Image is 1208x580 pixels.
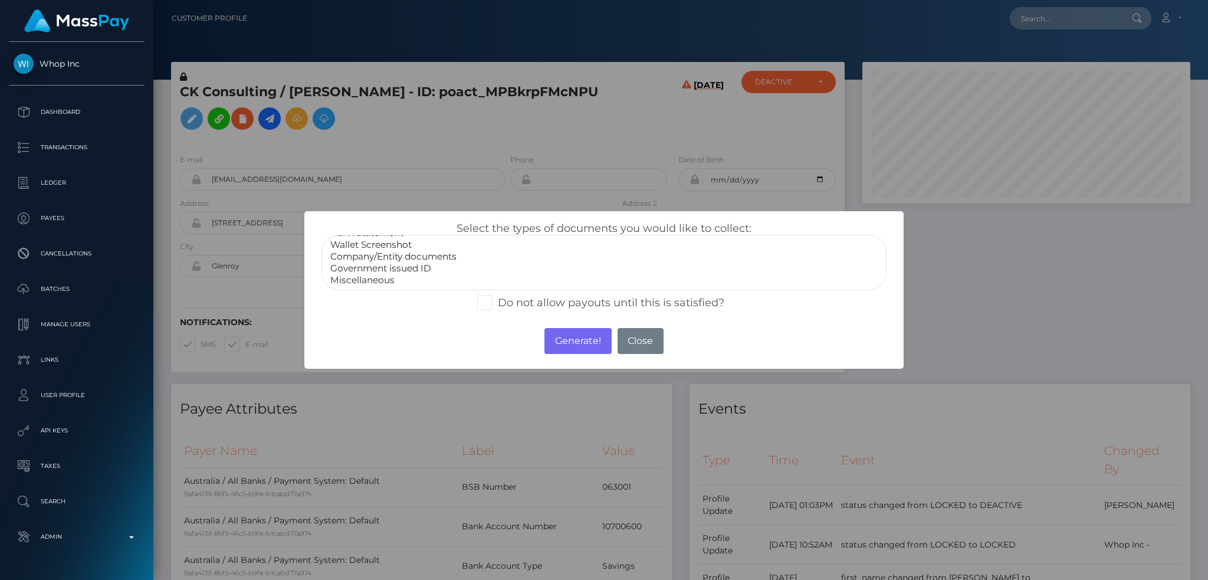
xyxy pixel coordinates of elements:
[14,351,140,369] p: Links
[618,328,664,354] button: Close
[313,222,895,290] div: Select the types of documents you would like to collect:
[477,295,724,310] label: Do not allow payouts until this is satisfied?
[14,103,140,121] p: Dashboard
[14,422,140,440] p: API Keys
[24,9,129,32] img: MassPay Logo
[329,239,879,251] option: Wallet Screenshot
[14,139,140,156] p: Transactions
[14,245,140,263] p: Cancellations
[544,328,611,354] button: Generate!
[9,58,145,69] span: Whop Inc
[329,263,879,274] option: Government issued ID
[14,54,34,74] img: Whop Inc
[14,386,140,404] p: User Profile
[14,174,140,192] p: Ledger
[321,235,887,290] select: <
[14,493,140,510] p: Search
[14,280,140,298] p: Batches
[329,251,879,263] option: Company/Entity documents
[329,274,879,286] option: Miscellaneous
[14,457,140,475] p: Taxes
[14,209,140,227] p: Payees
[14,528,140,546] p: Admin
[14,316,140,333] p: Manage Users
